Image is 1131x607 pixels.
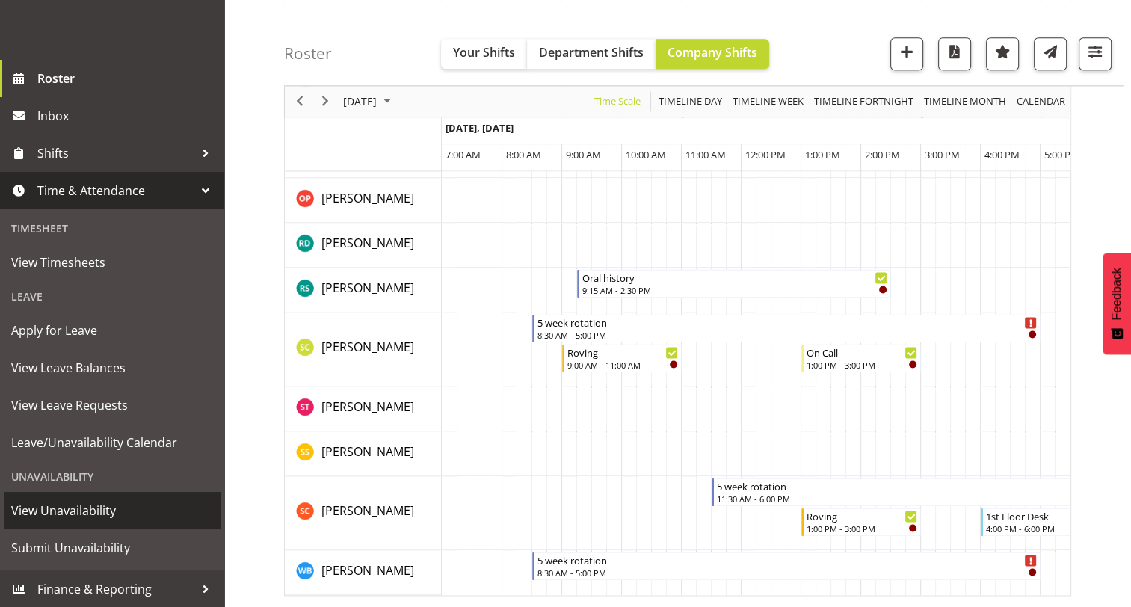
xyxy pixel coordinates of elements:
[285,550,442,595] td: Willem Burger resource
[11,537,213,559] span: Submit Unavailability
[1110,268,1124,320] span: Feedback
[506,148,541,161] span: 8:00 AM
[577,269,891,298] div: Rosemary Stather"s event - Oral history Begin From Tuesday, August 26, 2025 at 9:15:00 AM GMT+12:...
[285,386,442,431] td: Saniya Thompson resource
[11,251,213,274] span: View Timesheets
[807,523,917,534] div: 1:00 PM - 3:00 PM
[527,39,656,69] button: Department Shifts
[321,502,414,519] span: [PERSON_NAME]
[1079,37,1112,70] button: Filter Shifts
[321,190,414,206] span: [PERSON_NAME]
[321,562,414,579] span: [PERSON_NAME]
[446,148,481,161] span: 7:00 AM
[338,86,400,117] div: August 26, 2025
[321,339,414,355] span: [PERSON_NAME]
[1014,93,1068,111] button: Month
[11,394,213,416] span: View Leave Requests
[4,281,221,312] div: Leave
[922,93,1009,111] button: Timeline Month
[285,268,442,312] td: Rosemary Stather resource
[11,357,213,379] span: View Leave Balances
[986,508,1097,523] div: 1st Floor Desk
[1015,93,1067,111] span: calendar
[657,93,724,111] span: Timeline Day
[865,148,900,161] span: 2:00 PM
[11,431,213,454] span: Leave/Unavailability Calendar
[537,567,1037,579] div: 8:30 AM - 5:00 PM
[11,319,213,342] span: Apply for Leave
[925,148,960,161] span: 3:00 PM
[321,338,414,356] a: [PERSON_NAME]
[4,312,221,349] a: Apply for Leave
[287,86,312,117] div: previous period
[285,178,442,223] td: Oshadha Perera resource
[567,345,678,360] div: Roving
[321,561,414,579] a: [PERSON_NAME]
[321,502,414,520] a: [PERSON_NAME]
[685,148,726,161] span: 11:00 AM
[321,398,414,415] span: [PERSON_NAME]
[321,398,414,416] a: [PERSON_NAME]
[717,478,1097,493] div: 5 week rotation
[986,523,1097,534] div: 4:00 PM - 6:00 PM
[1044,148,1079,161] span: 5:00 PM
[566,148,601,161] span: 9:00 AM
[812,93,916,111] button: Fortnight
[453,44,515,61] span: Your Shifts
[532,314,1041,342] div: Samuel Carter"s event - 5 week rotation Begin From Tuesday, August 26, 2025 at 8:30:00 AM GMT+12:...
[1034,37,1067,70] button: Send a list of all shifts for the selected filtered period to all rostered employees.
[730,93,807,111] button: Timeline Week
[37,105,217,127] span: Inbox
[37,179,194,202] span: Time & Attendance
[938,37,971,70] button: Download a PDF of the roster for the current day
[592,93,644,111] button: Time Scale
[656,39,769,69] button: Company Shifts
[4,492,221,529] a: View Unavailability
[342,93,378,111] span: [DATE]
[801,508,921,536] div: Serena Casey"s event - Roving Begin From Tuesday, August 26, 2025 at 1:00:00 PM GMT+12:00 Ends At...
[807,359,917,371] div: 1:00 PM - 3:00 PM
[4,244,221,281] a: View Timesheets
[441,39,527,69] button: Your Shifts
[4,461,221,492] div: Unavailability
[321,280,414,296] span: [PERSON_NAME]
[532,552,1041,580] div: Willem Burger"s event - 5 week rotation Begin From Tuesday, August 26, 2025 at 8:30:00 AM GMT+12:...
[712,478,1100,506] div: Serena Casey"s event - 5 week rotation Begin From Tuesday, August 26, 2025 at 11:30:00 AM GMT+12:...
[567,359,678,371] div: 9:00 AM - 11:00 AM
[805,148,840,161] span: 1:00 PM
[321,443,414,460] a: [PERSON_NAME]
[285,223,442,268] td: Rory Duggan resource
[981,508,1100,536] div: Serena Casey"s event - 1st Floor Desk Begin From Tuesday, August 26, 2025 at 4:00:00 PM GMT+12:00...
[285,312,442,386] td: Samuel Carter resource
[37,67,217,90] span: Roster
[321,234,414,252] a: [PERSON_NAME]
[321,443,414,460] span: [PERSON_NAME]
[290,93,310,111] button: Previous
[717,493,1097,505] div: 11:30 AM - 6:00 PM
[582,270,887,285] div: Oral history
[285,476,442,550] td: Serena Casey resource
[539,44,644,61] span: Department Shifts
[626,148,666,161] span: 10:00 AM
[813,93,915,111] span: Timeline Fortnight
[4,424,221,461] a: Leave/Unavailability Calendar
[1103,253,1131,354] button: Feedback - Show survey
[4,349,221,386] a: View Leave Balances
[593,93,642,111] span: Time Scale
[807,508,917,523] div: Roving
[341,93,398,111] button: August 2025
[922,93,1008,111] span: Timeline Month
[446,121,514,135] span: [DATE], [DATE]
[321,235,414,251] span: [PERSON_NAME]
[315,93,336,111] button: Next
[4,213,221,244] div: Timesheet
[890,37,923,70] button: Add a new shift
[807,345,917,360] div: On Call
[986,37,1019,70] button: Highlight an important date within the roster.
[284,45,332,62] h4: Roster
[562,344,682,372] div: Samuel Carter"s event - Roving Begin From Tuesday, August 26, 2025 at 9:00:00 AM GMT+12:00 Ends A...
[4,529,221,567] a: Submit Unavailability
[731,93,805,111] span: Timeline Week
[656,93,725,111] button: Timeline Day
[537,329,1037,341] div: 8:30 AM - 5:00 PM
